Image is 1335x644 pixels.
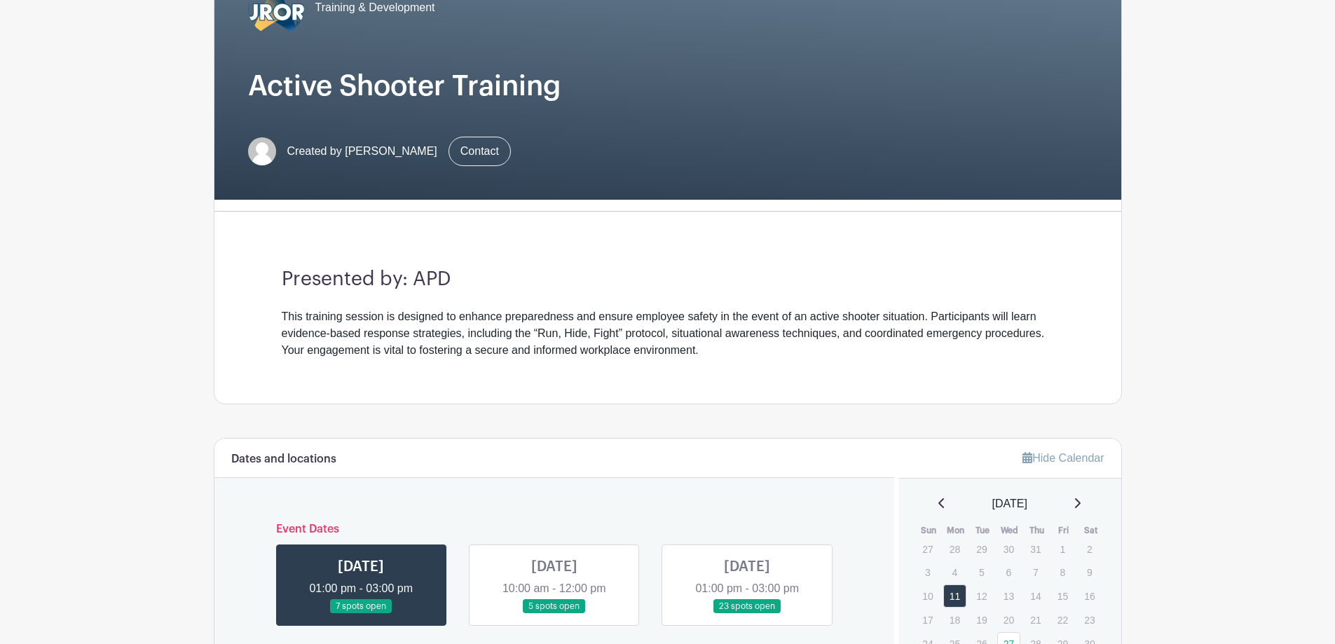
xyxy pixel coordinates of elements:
[449,137,511,166] a: Contact
[916,609,939,631] p: 17
[997,585,1020,607] p: 13
[970,561,993,583] p: 5
[997,523,1024,537] th: Wed
[1051,561,1074,583] p: 8
[916,585,939,607] p: 10
[997,561,1020,583] p: 6
[1023,523,1050,537] th: Thu
[916,561,939,583] p: 3
[1024,561,1047,583] p: 7
[282,268,1054,292] h3: Presented by: APD
[915,523,943,537] th: Sun
[1024,609,1047,631] p: 21
[1078,585,1101,607] p: 16
[1078,609,1101,631] p: 23
[970,609,993,631] p: 19
[969,523,997,537] th: Tue
[1077,523,1104,537] th: Sat
[282,308,1054,359] div: This training session is designed to enhance preparedness and ensure employee safety in the event...
[265,523,844,536] h6: Event Dates
[943,609,966,631] p: 18
[997,609,1020,631] p: 20
[1078,561,1101,583] p: 9
[970,585,993,607] p: 12
[943,584,966,608] a: 11
[1050,523,1078,537] th: Fri
[248,137,276,165] img: default-ce2991bfa6775e67f084385cd625a349d9dcbb7a52a09fb2fda1e96e2d18dcdb.png
[943,561,966,583] p: 4
[997,538,1020,560] p: 30
[1024,538,1047,560] p: 31
[1078,538,1101,560] p: 2
[231,453,336,466] h6: Dates and locations
[287,143,437,160] span: Created by [PERSON_NAME]
[1051,585,1074,607] p: 15
[943,523,970,537] th: Mon
[943,538,966,560] p: 28
[1022,452,1104,464] a: Hide Calendar
[970,538,993,560] p: 29
[1051,609,1074,631] p: 22
[248,69,1088,103] h1: Active Shooter Training
[992,495,1027,512] span: [DATE]
[916,538,939,560] p: 27
[1024,585,1047,607] p: 14
[1051,538,1074,560] p: 1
